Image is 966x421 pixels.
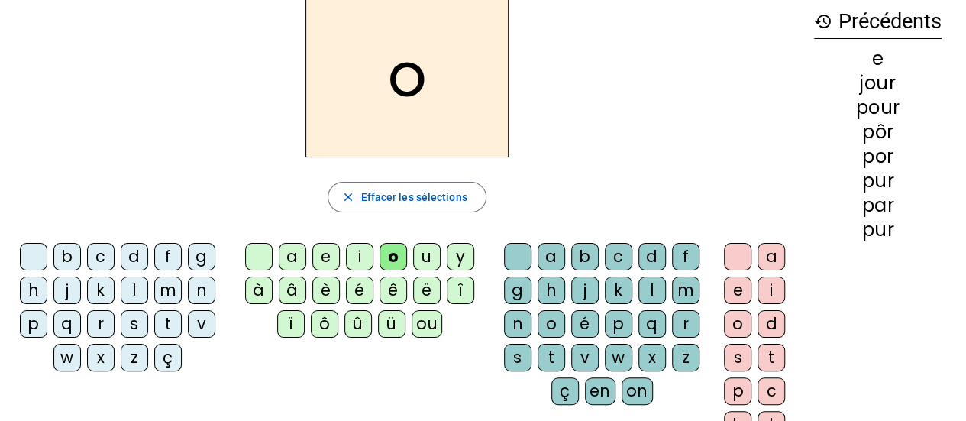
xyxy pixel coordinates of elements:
[344,310,372,338] div: û
[413,243,441,270] div: u
[758,243,785,270] div: a
[605,243,632,270] div: c
[672,344,699,371] div: z
[154,277,182,304] div: m
[672,277,699,304] div: m
[121,310,148,338] div: s
[311,310,338,338] div: ô
[504,310,531,338] div: n
[571,243,599,270] div: b
[87,344,115,371] div: x
[814,99,942,117] div: pour
[672,243,699,270] div: f
[312,243,340,270] div: e
[758,377,785,405] div: c
[605,310,632,338] div: p
[724,310,751,338] div: o
[53,344,81,371] div: w
[605,277,632,304] div: k
[538,344,565,371] div: t
[814,74,942,92] div: jour
[758,310,785,338] div: d
[346,277,373,304] div: é
[571,277,599,304] div: j
[279,243,306,270] div: a
[724,277,751,304] div: e
[724,377,751,405] div: p
[87,310,115,338] div: r
[53,277,81,304] div: j
[672,310,699,338] div: r
[53,310,81,338] div: q
[724,344,751,371] div: s
[87,277,115,304] div: k
[380,277,407,304] div: ê
[346,243,373,270] div: i
[378,310,405,338] div: ü
[814,12,832,31] mat-icon: history
[447,277,474,304] div: î
[605,344,632,371] div: w
[312,277,340,304] div: è
[638,310,666,338] div: q
[622,377,653,405] div: on
[814,196,942,215] div: par
[154,310,182,338] div: t
[814,172,942,190] div: pur
[413,277,441,304] div: ë
[814,50,942,68] div: e
[814,123,942,141] div: pôr
[638,243,666,270] div: d
[121,277,148,304] div: l
[328,182,486,212] button: Effacer les sélections
[551,377,579,405] div: ç
[814,221,942,239] div: pur
[504,277,531,304] div: g
[20,310,47,338] div: p
[758,344,785,371] div: t
[188,310,215,338] div: v
[380,243,407,270] div: o
[277,310,305,338] div: ï
[571,344,599,371] div: v
[360,188,467,206] span: Effacer les sélections
[121,344,148,371] div: z
[538,277,565,304] div: h
[245,277,273,304] div: à
[814,5,942,39] h3: Précédents
[504,344,531,371] div: s
[585,377,615,405] div: en
[538,310,565,338] div: o
[447,243,474,270] div: y
[154,344,182,371] div: ç
[87,243,115,270] div: c
[638,344,666,371] div: x
[538,243,565,270] div: a
[154,243,182,270] div: f
[638,277,666,304] div: l
[20,277,47,304] div: h
[571,310,599,338] div: é
[814,147,942,166] div: por
[53,243,81,270] div: b
[279,277,306,304] div: â
[188,243,215,270] div: g
[121,243,148,270] div: d
[758,277,785,304] div: i
[341,190,354,204] mat-icon: close
[188,277,215,304] div: n
[412,310,442,338] div: ou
